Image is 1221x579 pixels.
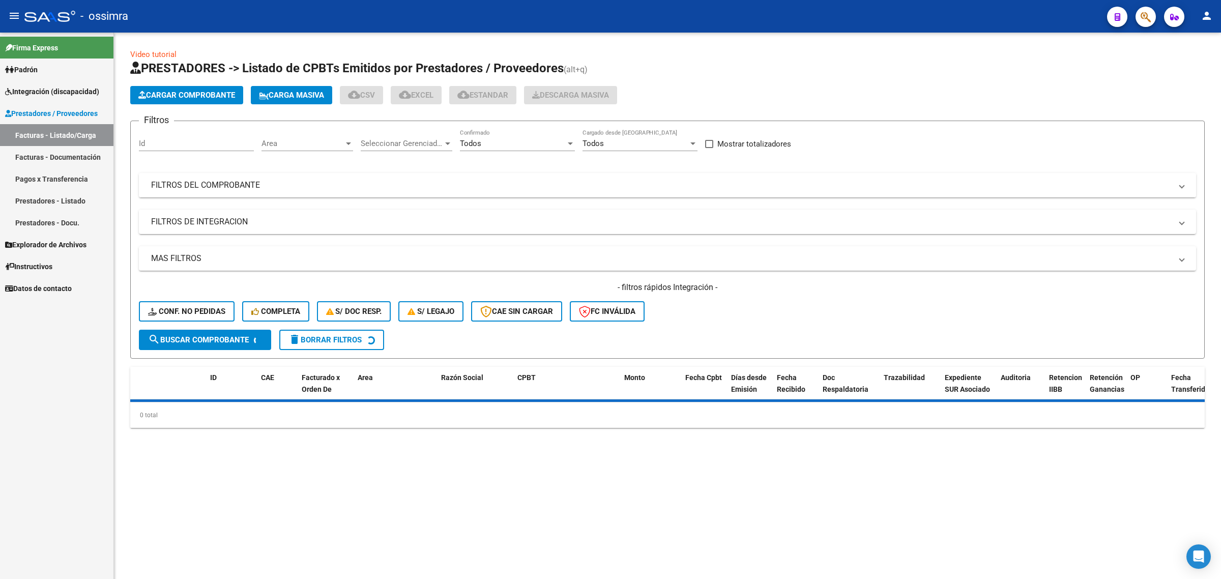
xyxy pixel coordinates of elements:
[997,367,1045,412] datatable-header-cell: Auditoria
[1126,367,1167,412] datatable-header-cell: OP
[251,86,332,104] button: Carga Masiva
[130,50,177,59] a: Video tutorial
[471,301,562,322] button: CAE SIN CARGAR
[288,335,362,344] span: Borrar Filtros
[348,91,375,100] span: CSV
[480,307,553,316] span: CAE SIN CARGAR
[731,373,767,393] span: Días desde Emisión
[5,283,72,294] span: Datos de contacto
[1130,373,1140,382] span: OP
[361,139,443,148] span: Seleccionar Gerenciador
[257,367,298,412] datatable-header-cell: CAE
[681,367,727,412] datatable-header-cell: Fecha Cpbt
[5,261,52,272] span: Instructivos
[348,89,360,101] mat-icon: cloud_download
[279,330,384,350] button: Borrar Filtros
[139,330,271,350] button: Buscar Comprobante
[148,307,225,316] span: Conf. no pedidas
[884,373,925,382] span: Trazabilidad
[727,367,773,412] datatable-header-cell: Días desde Emisión
[326,307,382,316] span: S/ Doc Resp.
[151,253,1172,264] mat-panel-title: MAS FILTROS
[206,367,257,412] datatable-header-cell: ID
[8,10,20,22] mat-icon: menu
[5,239,86,250] span: Explorador de Archivos
[457,89,470,101] mat-icon: cloud_download
[5,86,99,97] span: Integración (discapacidad)
[139,301,235,322] button: Conf. no pedidas
[524,86,617,104] button: Descarga Masiva
[139,113,174,127] h3: Filtros
[288,333,301,345] mat-icon: delete
[261,373,274,382] span: CAE
[773,367,819,412] datatable-header-cell: Fecha Recibido
[460,139,481,148] span: Todos
[1171,373,1209,393] span: Fecha Transferido
[130,86,243,104] button: Cargar Comprobante
[340,86,383,104] button: CSV
[513,367,620,412] datatable-header-cell: CPBT
[1186,544,1211,569] div: Open Intercom Messenger
[823,373,868,393] span: Doc Respaldatoria
[398,301,463,322] button: S/ legajo
[1045,367,1086,412] datatable-header-cell: Retencion IIBB
[570,301,645,322] button: FC Inválida
[151,180,1172,191] mat-panel-title: FILTROS DEL COMPROBANTE
[130,402,1205,428] div: 0 total
[242,301,309,322] button: Completa
[624,373,645,382] span: Monto
[1201,10,1213,22] mat-icon: person
[130,61,564,75] span: PRESTADORES -> Listado de CPBTs Emitidos por Prestadores / Proveedores
[777,373,805,393] span: Fecha Recibido
[441,373,483,382] span: Razón Social
[457,91,508,100] span: Estandar
[1086,367,1126,412] datatable-header-cell: Retención Ganancias
[139,210,1196,234] mat-expansion-panel-header: FILTROS DE INTEGRACION
[880,367,941,412] datatable-header-cell: Trazabilidad
[399,91,433,100] span: EXCEL
[437,367,513,412] datatable-header-cell: Razón Social
[620,367,681,412] datatable-header-cell: Monto
[1049,373,1082,393] span: Retencion IIBB
[358,373,373,382] span: Area
[583,139,604,148] span: Todos
[449,86,516,104] button: Estandar
[945,373,990,393] span: Expediente SUR Asociado
[151,216,1172,227] mat-panel-title: FILTROS DE INTEGRACION
[391,86,442,104] button: EXCEL
[317,301,391,322] button: S/ Doc Resp.
[1090,373,1124,393] span: Retención Ganancias
[579,307,635,316] span: FC Inválida
[251,307,300,316] span: Completa
[941,367,997,412] datatable-header-cell: Expediente SUR Asociado
[524,86,617,104] app-download-masive: Descarga masiva de comprobantes (adjuntos)
[5,64,38,75] span: Padrón
[354,367,422,412] datatable-header-cell: Area
[1001,373,1031,382] span: Auditoria
[5,42,58,53] span: Firma Express
[298,367,354,412] datatable-header-cell: Facturado x Orden De
[148,335,249,344] span: Buscar Comprobante
[261,139,344,148] span: Area
[139,246,1196,271] mat-expansion-panel-header: MAS FILTROS
[210,373,217,382] span: ID
[5,108,98,119] span: Prestadores / Proveedores
[685,373,722,382] span: Fecha Cpbt
[302,373,340,393] span: Facturado x Orden De
[564,65,588,74] span: (alt+q)
[80,5,128,27] span: - ossimra
[408,307,454,316] span: S/ legajo
[532,91,609,100] span: Descarga Masiva
[399,89,411,101] mat-icon: cloud_download
[139,173,1196,197] mat-expansion-panel-header: FILTROS DEL COMPROBANTE
[139,282,1196,293] h4: - filtros rápidos Integración -
[138,91,235,100] span: Cargar Comprobante
[717,138,791,150] span: Mostrar totalizadores
[148,333,160,345] mat-icon: search
[259,91,324,100] span: Carga Masiva
[819,367,880,412] datatable-header-cell: Doc Respaldatoria
[517,373,536,382] span: CPBT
